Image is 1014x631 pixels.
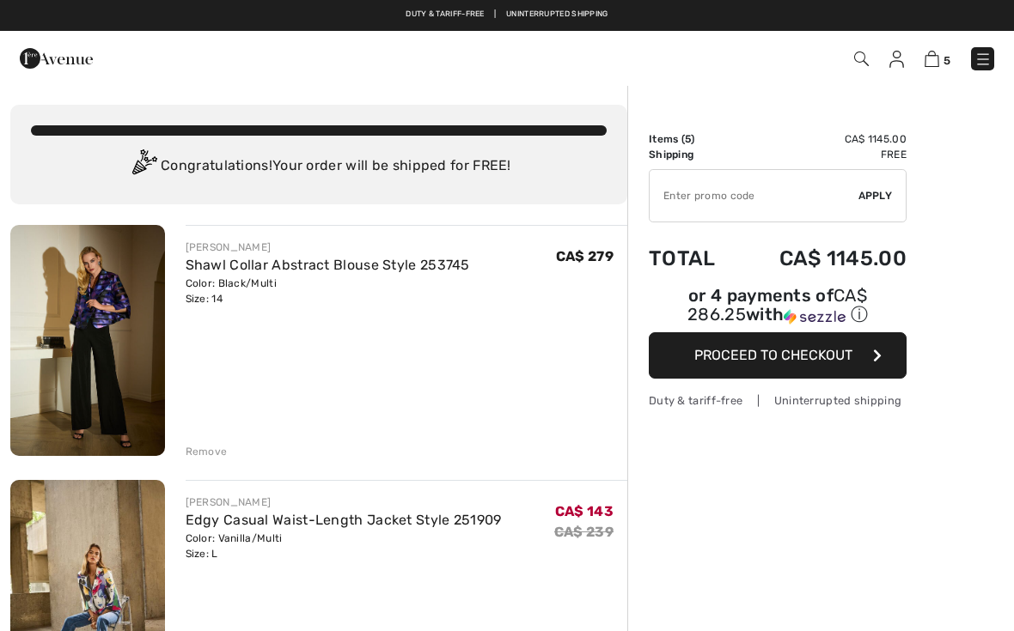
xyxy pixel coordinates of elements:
[554,524,614,540] s: CA$ 239
[186,512,502,528] a: Edgy Casual Waist-Length Jacket Style 251909
[649,229,737,288] td: Total
[687,285,867,325] span: CA$ 286.25
[649,392,907,409] div: Duty & tariff-free | Uninterrupted shipping
[925,48,950,69] a: 5
[186,240,470,255] div: [PERSON_NAME]
[31,149,607,184] div: Congratulations! Your order will be shipped for FREE!
[649,288,907,326] div: or 4 payments of with
[925,51,939,67] img: Shopping Bag
[10,225,165,456] img: Shawl Collar Abstract Blouse Style 253745
[649,131,737,147] td: Items ( )
[737,147,907,162] td: Free
[20,41,93,76] img: 1ère Avenue
[20,49,93,65] a: 1ère Avenue
[186,444,228,459] div: Remove
[694,347,852,363] span: Proceed to Checkout
[126,149,161,184] img: Congratulation2.svg
[186,276,470,306] div: Color: Black/Multi Size: 14
[556,248,614,264] span: CA$ 279
[858,188,893,203] span: Apply
[737,229,907,288] td: CA$ 1145.00
[889,51,904,68] img: My Info
[854,52,869,66] img: Search
[555,503,614,519] span: CA$ 143
[944,54,950,67] span: 5
[649,147,737,162] td: Shipping
[685,133,691,145] span: 5
[784,309,846,325] img: Sezzle
[186,257,470,273] a: Shawl Collar Abstract Blouse Style 253745
[737,131,907,147] td: CA$ 1145.00
[650,170,858,221] input: Promo code
[649,332,907,379] button: Proceed to Checkout
[649,288,907,332] div: or 4 payments ofCA$ 286.25withSezzle Click to learn more about Sezzle
[186,531,502,561] div: Color: Vanilla/Multi Size: L
[974,51,992,68] img: Menu
[186,494,502,510] div: [PERSON_NAME]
